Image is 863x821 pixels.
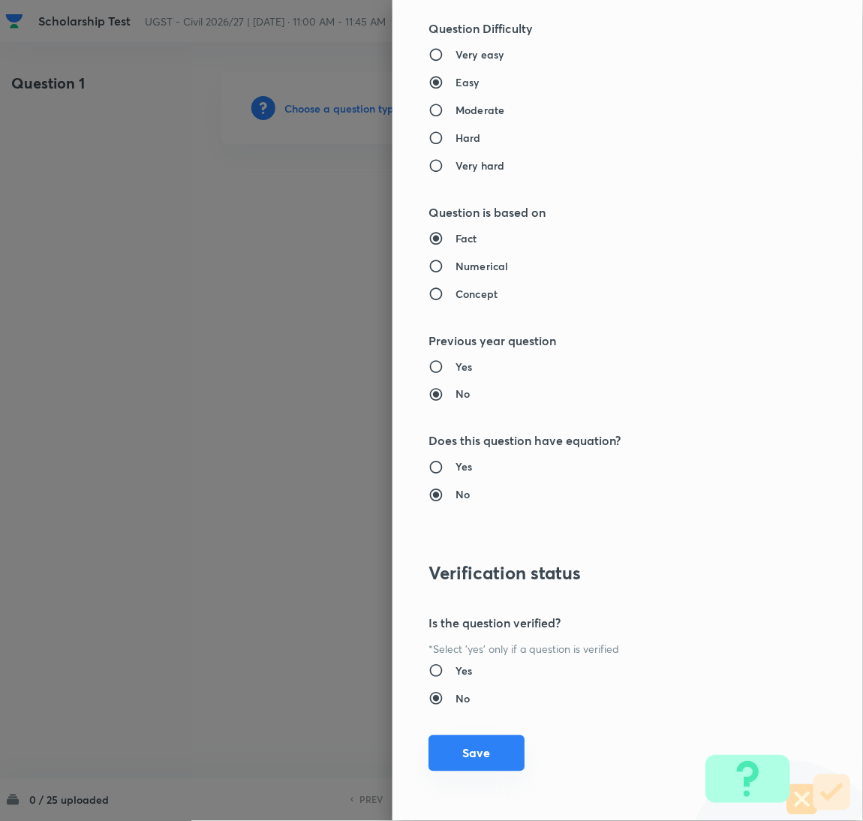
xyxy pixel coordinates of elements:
[428,432,777,450] h5: Does this question have equation?
[428,735,525,771] button: Save
[456,286,498,302] h6: Concept
[428,615,777,633] h5: Is the question verified?
[456,102,504,118] h6: Moderate
[428,563,777,585] h3: Verification status
[428,203,777,221] h5: Question is based on
[456,130,481,146] h6: Hard
[456,74,480,90] h6: Easy
[456,459,472,475] h6: Yes
[428,642,777,657] p: *Select 'yes' only if a question is verified
[456,258,508,274] h6: Numerical
[428,332,777,350] h5: Previous year question
[456,230,477,246] h6: Fact
[456,386,470,402] h6: No
[456,158,504,173] h6: Very hard
[428,20,777,38] h5: Question Difficulty
[456,359,472,374] h6: Yes
[456,691,470,707] h6: No
[456,663,472,679] h6: Yes
[456,47,504,62] h6: Very easy
[456,487,470,503] h6: No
